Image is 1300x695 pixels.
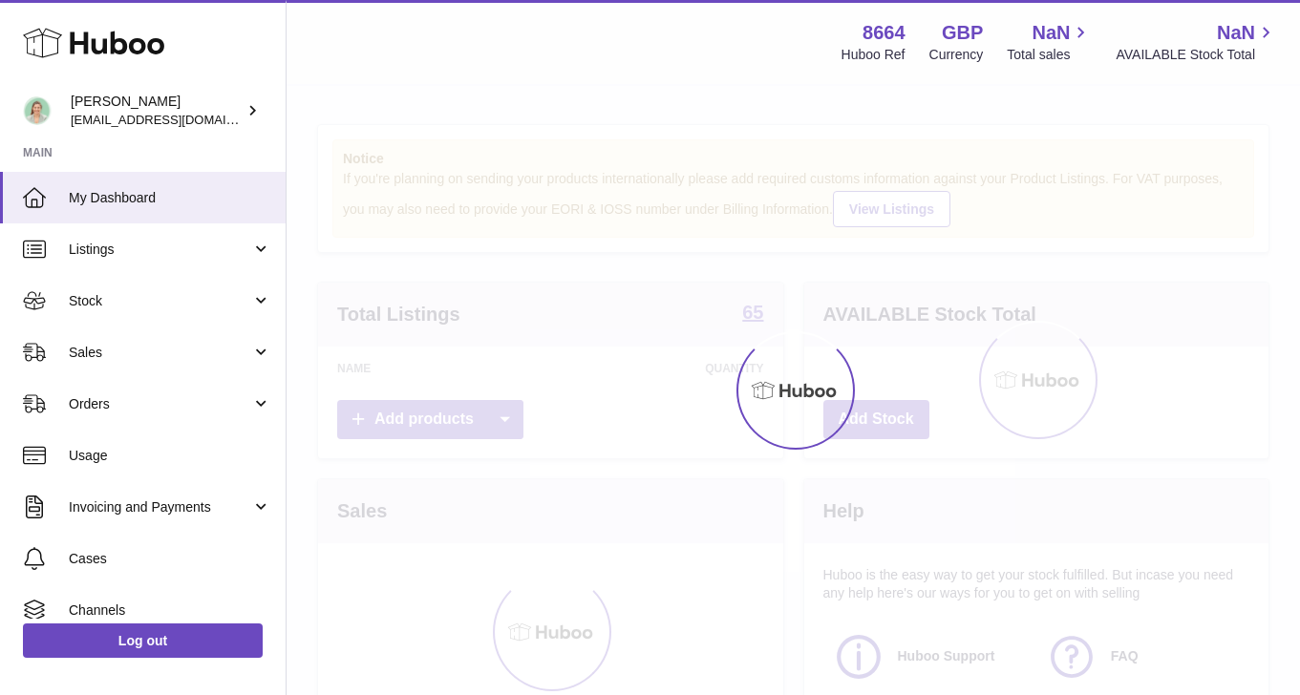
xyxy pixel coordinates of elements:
[23,623,263,658] a: Log out
[69,550,271,568] span: Cases
[1032,20,1070,46] span: NaN
[69,292,251,310] span: Stock
[69,241,251,259] span: Listings
[71,112,281,127] span: [EMAIL_ADDRESS][DOMAIN_NAME]
[69,344,251,362] span: Sales
[1116,46,1277,64] span: AVAILABLE Stock Total
[842,46,906,64] div: Huboo Ref
[69,189,271,207] span: My Dashboard
[1007,46,1092,64] span: Total sales
[69,498,251,516] span: Invoicing and Payments
[929,46,984,64] div: Currency
[23,96,52,125] img: hello@thefacialcuppingexpert.com
[69,447,271,465] span: Usage
[942,20,983,46] strong: GBP
[69,395,251,413] span: Orders
[1007,20,1092,64] a: NaN Total sales
[1217,20,1255,46] span: NaN
[71,93,243,129] div: [PERSON_NAME]
[69,601,271,620] span: Channels
[863,20,906,46] strong: 8664
[1116,20,1277,64] a: NaN AVAILABLE Stock Total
